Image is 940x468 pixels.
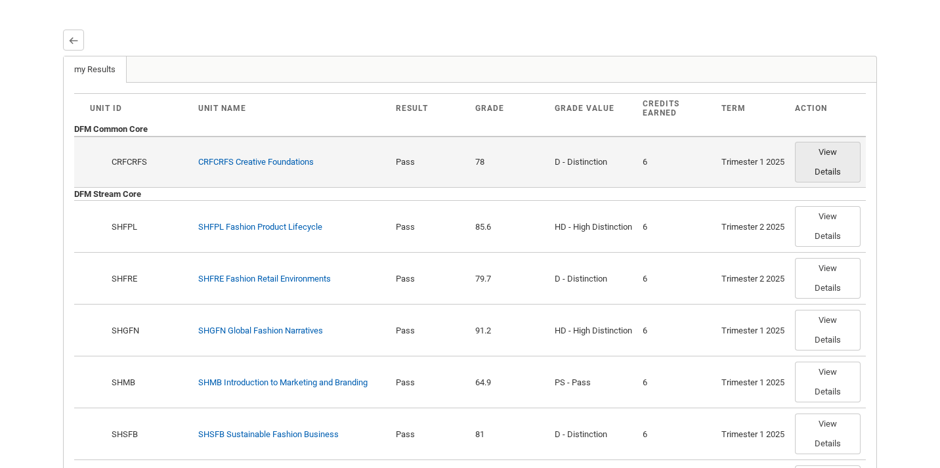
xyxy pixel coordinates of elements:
[475,272,544,286] div: 79.7
[795,258,861,299] button: View Details
[721,428,784,441] div: Trimester 1 2025
[555,376,632,389] div: PS - Pass
[475,324,544,337] div: 91.2
[721,324,784,337] div: Trimester 1 2025
[110,324,188,337] div: SHGFN
[555,221,632,234] div: HD - High Distinction
[643,272,712,286] div: 6
[795,310,861,351] button: View Details
[396,104,465,113] div: Result
[198,428,339,441] div: SHSFB Sustainable Fashion Business
[396,376,465,389] div: Pass
[198,104,386,113] div: Unit Name
[643,221,712,234] div: 6
[643,428,712,441] div: 6
[396,428,465,441] div: Pass
[475,221,544,234] div: 85.6
[198,326,323,335] a: SHGFN Global Fashion Narratives
[198,221,322,234] div: SHFPL Fashion Product Lifecycle
[198,376,368,389] div: SHMB Introduction to Marketing and Branding
[396,156,465,169] div: Pass
[475,156,544,169] div: 78
[721,221,784,234] div: Trimester 2 2025
[198,429,339,439] a: SHSFB Sustainable Fashion Business
[396,324,465,337] div: Pass
[198,274,331,284] a: SHFRE Fashion Retail Environments
[110,428,188,441] div: SHSFB
[198,222,322,232] a: SHFPL Fashion Product Lifecycle
[795,414,861,454] button: View Details
[643,324,712,337] div: 6
[555,428,632,441] div: D - Distinction
[475,376,544,389] div: 64.9
[643,156,712,169] div: 6
[198,272,331,286] div: SHFRE Fashion Retail Environments
[198,157,314,167] a: CRFCRFS Creative Foundations
[198,377,368,387] a: SHMB Introduction to Marketing and Branding
[74,189,141,199] b: DFM Stream Core
[110,272,188,286] div: SHFRE
[643,376,712,389] div: 6
[795,142,861,182] button: View Details
[555,272,632,286] div: D - Distinction
[396,272,465,286] div: Pass
[795,206,861,247] button: View Details
[396,221,465,234] div: Pass
[110,221,188,234] div: SHFPL
[721,376,784,389] div: Trimester 1 2025
[721,156,784,169] div: Trimester 1 2025
[721,272,784,286] div: Trimester 2 2025
[475,104,544,113] div: Grade
[721,104,784,113] div: Term
[475,428,544,441] div: 81
[110,376,188,389] div: SHMB
[110,156,188,169] div: CRFCRFS
[795,104,850,113] div: Action
[74,124,148,134] b: DFM Common Core
[643,99,712,117] div: Credits Earned
[63,30,84,51] button: Back
[198,324,323,337] div: SHGFN Global Fashion Narratives
[90,104,188,113] div: Unit ID
[198,156,314,169] div: CRFCRFS Creative Foundations
[555,104,632,113] div: Grade Value
[555,156,632,169] div: D - Distinction
[64,56,127,83] a: my Results
[795,362,861,402] button: View Details
[555,324,632,337] div: HD - High Distinction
